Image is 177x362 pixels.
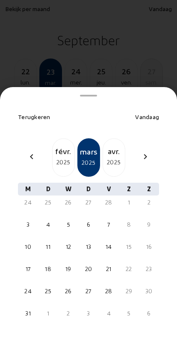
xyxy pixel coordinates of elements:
[41,265,55,273] div: 18
[102,287,115,295] div: 28
[21,242,35,251] div: 10
[103,145,125,157] div: avr.
[139,183,159,196] div: Z
[53,157,74,167] div: 2025
[62,309,75,318] div: 2
[27,152,37,162] mat-icon: chevron_left
[41,220,55,229] div: 4
[21,309,35,318] div: 31
[82,220,95,229] div: 6
[122,220,136,229] div: 8
[102,265,115,273] div: 21
[142,265,156,273] div: 23
[18,183,38,196] div: M
[58,183,78,196] div: W
[82,287,95,295] div: 27
[41,198,55,207] div: 25
[41,287,55,295] div: 25
[62,242,75,251] div: 12
[102,309,115,318] div: 4
[21,220,35,229] div: 3
[82,198,95,207] div: 27
[82,242,95,251] div: 13
[38,183,58,196] div: D
[142,220,156,229] div: 9
[142,309,156,318] div: 6
[99,183,119,196] div: V
[41,309,55,318] div: 1
[62,265,75,273] div: 19
[140,152,150,162] mat-icon: chevron_right
[21,287,35,295] div: 24
[119,183,139,196] div: Z
[53,145,74,157] div: févr.
[142,198,156,207] div: 2
[102,198,115,207] div: 28
[122,198,136,207] div: 1
[82,309,95,318] div: 3
[122,309,136,318] div: 5
[78,146,99,158] div: mars
[135,113,159,120] span: Vandaag
[103,157,125,167] div: 2025
[62,198,75,207] div: 26
[62,220,75,229] div: 5
[122,265,136,273] div: 22
[142,242,156,251] div: 16
[41,242,55,251] div: 11
[102,220,115,229] div: 7
[122,242,136,251] div: 15
[62,287,75,295] div: 26
[82,265,95,273] div: 20
[122,287,136,295] div: 29
[78,158,99,168] div: 2025
[18,113,50,120] span: Terugkeren
[21,198,35,207] div: 24
[102,242,115,251] div: 14
[21,265,35,273] div: 17
[78,183,98,196] div: D
[142,287,156,295] div: 30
